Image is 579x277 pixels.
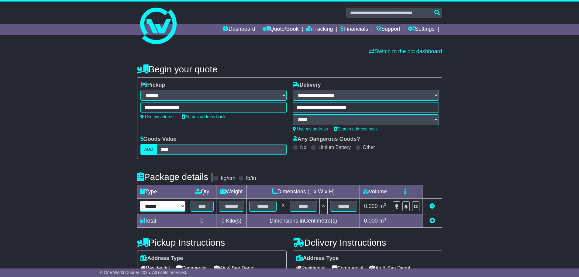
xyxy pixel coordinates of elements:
span: Residential [296,263,326,273]
a: Search address book [334,126,378,131]
td: Qty [188,185,216,199]
h4: Package details | [137,172,213,182]
label: Lithium Battery [318,144,351,150]
label: Address Type [296,255,339,262]
td: Total [137,214,188,228]
td: Type [137,185,188,199]
a: Use my address [293,126,328,131]
span: Commercial [332,263,363,273]
h4: Pickup Instructions [137,237,287,248]
label: Delivery [293,82,321,88]
label: Goods Value [140,136,177,143]
a: Settings [408,24,435,35]
span: 0 [221,218,224,224]
label: No [300,144,306,150]
label: Pickup [140,82,165,88]
span: Residential [140,263,170,273]
td: x [319,199,327,214]
a: Tracking [306,24,333,35]
span: m [379,218,386,224]
label: AUD [140,144,157,155]
a: Dashboard [223,24,255,35]
td: Kilo(s) [216,214,247,228]
a: Financials [340,24,368,35]
a: Add new item [429,218,435,224]
sup: 3 [384,202,386,207]
td: x [279,199,287,214]
a: Support [376,24,400,35]
a: Switch to the old dashboard [369,48,442,54]
label: Any Dangerous Goods? [293,136,360,143]
td: Dimensions (L x W x H) [247,185,360,199]
td: 0 [188,214,216,228]
span: Commercial [176,263,208,273]
span: © One World Courier 2025. All rights reserved. [100,270,188,275]
span: 0.000 [364,218,378,224]
a: Search address book [182,114,226,119]
a: Use my address [140,114,176,119]
sup: 3 [384,217,386,221]
td: Dimensions in Centimetre(s) [247,214,360,228]
td: Weight [216,185,247,199]
label: lb/in [246,175,256,182]
span: m [379,203,386,209]
td: Volume [360,185,390,199]
h4: Begin your quote [137,64,442,74]
label: Address Type [140,255,183,262]
label: Other [363,144,375,150]
a: Quote/Book [263,24,298,35]
a: Remove this item [429,203,435,209]
span: Air & Sea Depot [369,263,410,273]
span: Air & Sea Depot [214,263,255,273]
span: 0.000 [364,203,378,209]
h4: Delivery Instructions [293,237,442,248]
label: kg/cm [221,175,235,182]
